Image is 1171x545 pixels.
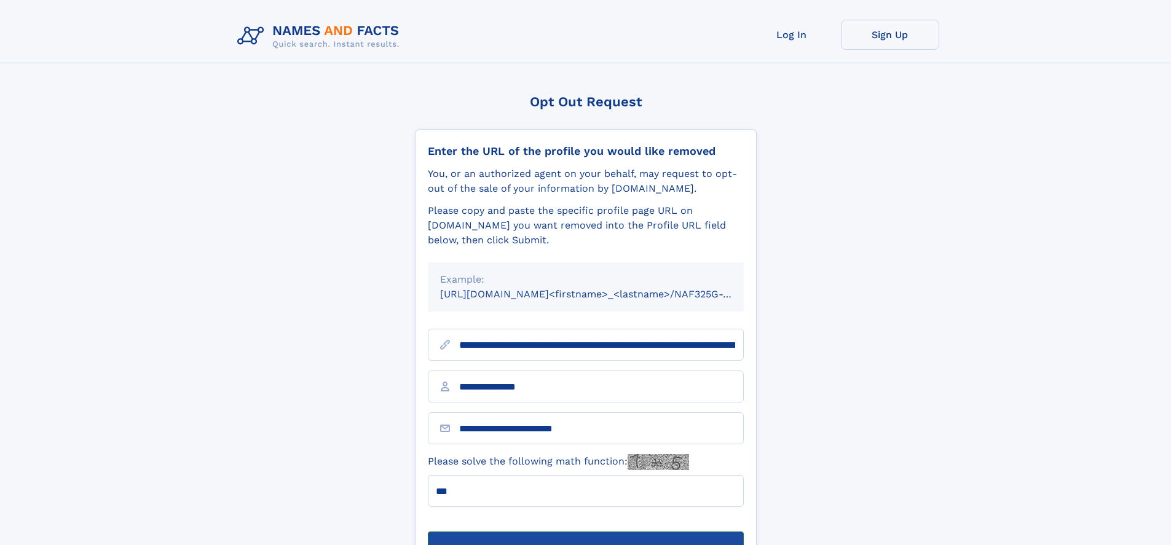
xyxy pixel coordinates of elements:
[428,454,689,470] label: Please solve the following math function:
[440,288,767,300] small: [URL][DOMAIN_NAME]<firstname>_<lastname>/NAF325G-xxxxxxxx
[440,272,731,287] div: Example:
[428,203,744,248] div: Please copy and paste the specific profile page URL on [DOMAIN_NAME] you want removed into the Pr...
[428,144,744,158] div: Enter the URL of the profile you would like removed
[428,167,744,196] div: You, or an authorized agent on your behalf, may request to opt-out of the sale of your informatio...
[743,20,841,50] a: Log In
[841,20,939,50] a: Sign Up
[415,94,757,109] div: Opt Out Request
[232,20,409,53] img: Logo Names and Facts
